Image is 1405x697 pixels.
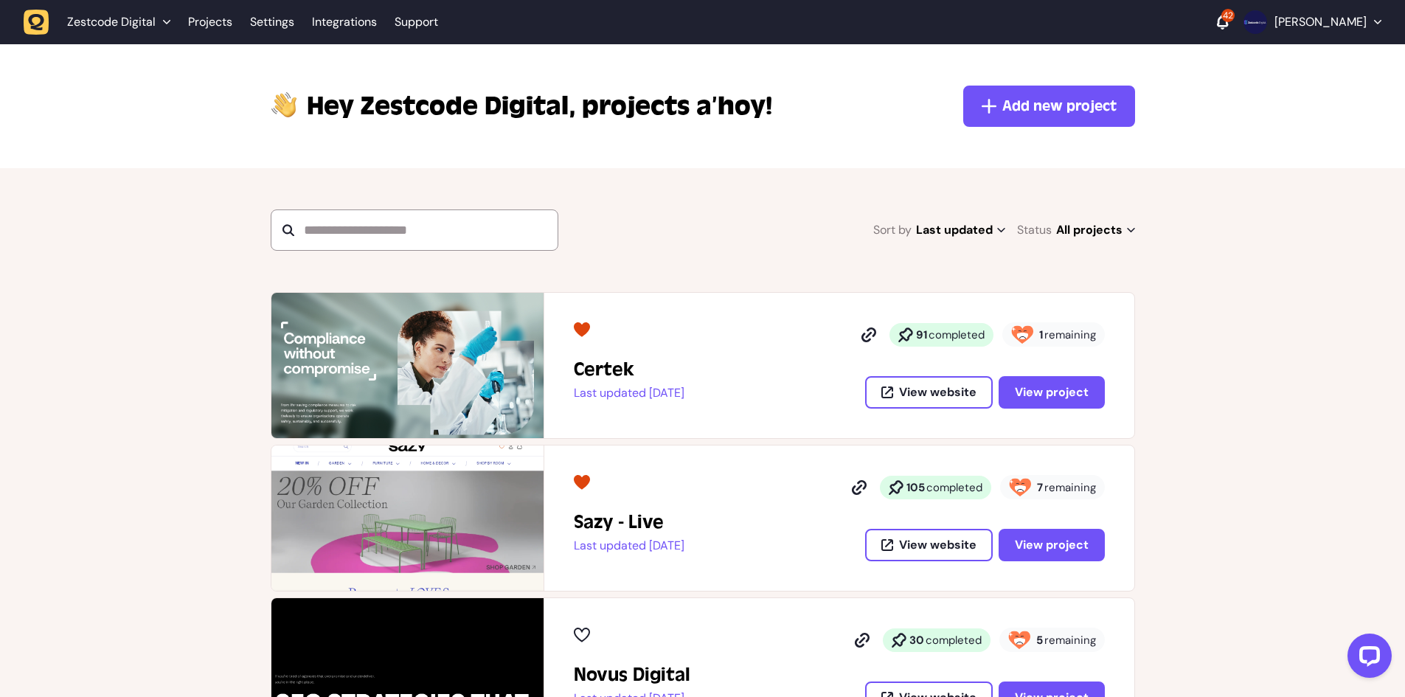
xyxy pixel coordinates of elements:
span: All projects [1056,220,1135,240]
span: completed [929,327,985,342]
span: Zestcode Digital [307,89,576,124]
span: View project [1015,384,1089,400]
span: remaining [1044,480,1096,495]
strong: 105 [906,480,925,495]
span: Status [1017,220,1052,240]
strong: 7 [1037,480,1043,495]
button: View project [999,529,1105,561]
h2: Novus Digital [574,663,690,687]
span: Zestcode Digital [67,15,156,30]
p: projects a’hoy! [307,89,772,124]
span: completed [926,633,982,648]
div: 42 [1221,9,1235,22]
button: View website [865,529,993,561]
span: remaining [1044,327,1096,342]
button: Add new project [963,86,1135,127]
span: Last updated [916,220,1005,240]
h2: Sazy - Live [574,510,684,534]
strong: 30 [909,633,924,648]
span: Add new project [1002,96,1117,117]
span: View website [899,386,976,398]
strong: 5 [1036,633,1043,648]
img: Harry Robinson [1243,10,1267,34]
span: remaining [1044,633,1096,648]
p: Last updated [DATE] [574,538,684,553]
span: completed [926,480,982,495]
p: [PERSON_NAME] [1274,15,1367,30]
img: Certek [271,293,544,438]
img: Sazy - Live [271,445,544,591]
a: Projects [188,9,232,35]
h2: Certek [574,358,684,381]
button: [PERSON_NAME] [1243,10,1381,34]
a: Settings [250,9,294,35]
a: Support [395,15,438,30]
strong: 1 [1039,327,1043,342]
img: hi-hand [271,89,298,119]
strong: 91 [916,327,927,342]
button: Zestcode Digital [24,9,179,35]
span: View website [899,539,976,551]
a: Integrations [312,9,377,35]
button: View website [865,376,993,409]
button: View project [999,376,1105,409]
p: Last updated [DATE] [574,386,684,400]
iframe: LiveChat chat widget [1336,628,1398,690]
span: Sort by [873,220,912,240]
span: View project [1015,537,1089,552]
